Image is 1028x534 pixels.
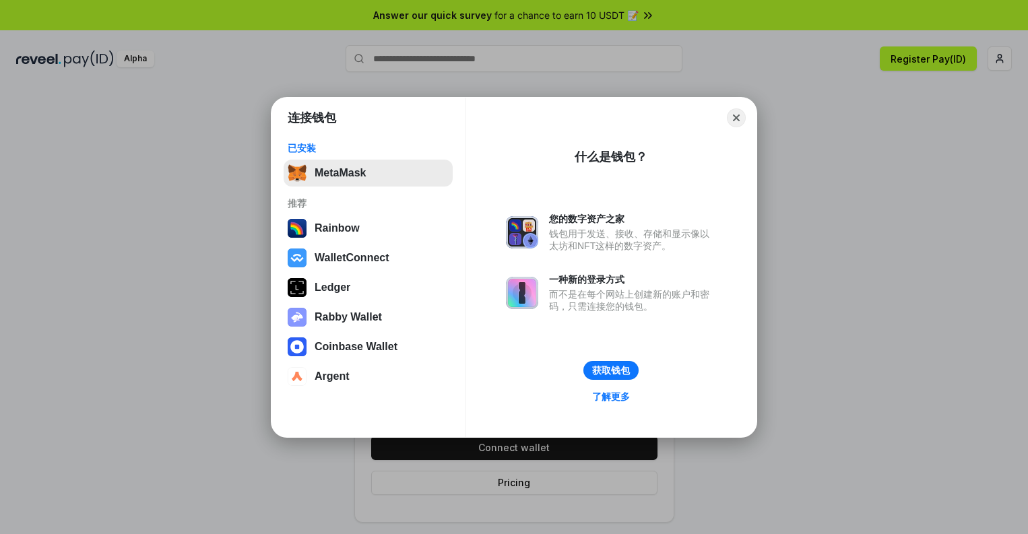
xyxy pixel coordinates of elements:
div: 一种新的登录方式 [549,273,716,286]
button: Rainbow [284,215,453,242]
img: svg+xml,%3Csvg%20xmlns%3D%22http%3A%2F%2Fwww.w3.org%2F2000%2Fsvg%22%20fill%3D%22none%22%20viewBox... [288,308,307,327]
div: 什么是钱包？ [575,149,647,165]
img: svg+xml,%3Csvg%20width%3D%2228%22%20height%3D%2228%22%20viewBox%3D%220%200%2028%2028%22%20fill%3D... [288,337,307,356]
div: 推荐 [288,197,449,209]
div: Argent [315,370,350,382]
button: Ledger [284,274,453,301]
img: svg+xml,%3Csvg%20fill%3D%22none%22%20height%3D%2233%22%20viewBox%3D%220%200%2035%2033%22%20width%... [288,164,307,182]
button: Close [727,108,746,127]
div: MetaMask [315,167,366,179]
img: svg+xml,%3Csvg%20width%3D%2228%22%20height%3D%2228%22%20viewBox%3D%220%200%2028%2028%22%20fill%3D... [288,248,307,267]
button: Coinbase Wallet [284,333,453,360]
img: svg+xml,%3Csvg%20xmlns%3D%22http%3A%2F%2Fwww.w3.org%2F2000%2Fsvg%22%20fill%3D%22none%22%20viewBox... [506,216,538,248]
div: 了解更多 [592,391,630,403]
div: Rainbow [315,222,360,234]
div: Rabby Wallet [315,311,382,323]
img: svg+xml,%3Csvg%20xmlns%3D%22http%3A%2F%2Fwww.w3.org%2F2000%2Fsvg%22%20fill%3D%22none%22%20viewBox... [506,277,538,309]
div: 而不是在每个网站上创建新的账户和密码，只需连接您的钱包。 [549,288,716,312]
div: 您的数字资产之家 [549,213,716,225]
div: Coinbase Wallet [315,341,397,353]
button: Rabby Wallet [284,304,453,331]
div: 获取钱包 [592,364,630,376]
button: Argent [284,363,453,390]
h1: 连接钱包 [288,110,336,126]
img: svg+xml,%3Csvg%20width%3D%2228%22%20height%3D%2228%22%20viewBox%3D%220%200%2028%2028%22%20fill%3D... [288,367,307,386]
img: svg+xml,%3Csvg%20width%3D%22120%22%20height%3D%22120%22%20viewBox%3D%220%200%20120%20120%22%20fil... [288,219,307,238]
div: 已安装 [288,142,449,154]
button: 获取钱包 [583,361,639,380]
button: WalletConnect [284,244,453,271]
div: 钱包用于发送、接收、存储和显示像以太坊和NFT这样的数字资产。 [549,228,716,252]
div: WalletConnect [315,252,389,264]
a: 了解更多 [584,388,638,405]
div: Ledger [315,281,350,294]
img: svg+xml,%3Csvg%20xmlns%3D%22http%3A%2F%2Fwww.w3.org%2F2000%2Fsvg%22%20width%3D%2228%22%20height%3... [288,278,307,297]
button: MetaMask [284,160,453,187]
